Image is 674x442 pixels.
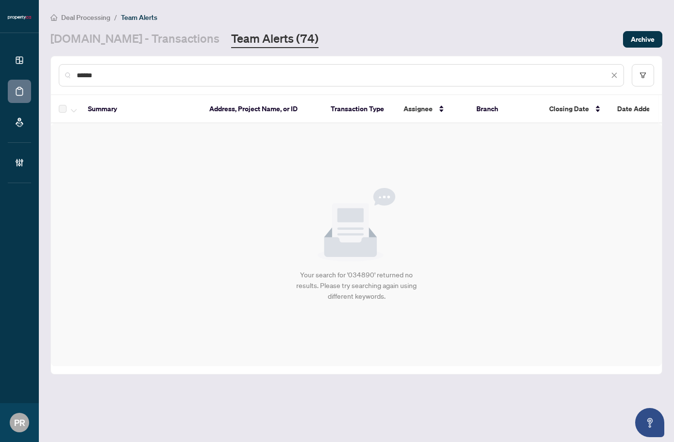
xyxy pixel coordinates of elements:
[318,188,395,262] img: Null State Icon
[80,95,202,123] th: Summary
[549,103,589,114] span: Closing Date
[51,31,219,48] a: [DOMAIN_NAME] - Transactions
[202,95,323,123] th: Address, Project Name, or ID
[631,32,655,47] span: Archive
[121,13,157,22] span: Team Alerts
[640,72,646,79] span: filter
[617,103,654,114] span: Date Added
[635,408,664,437] button: Open asap
[632,64,654,86] button: filter
[51,14,57,21] span: home
[61,13,110,22] span: Deal Processing
[8,15,31,20] img: logo
[469,95,541,123] th: Branch
[623,31,662,48] button: Archive
[114,12,117,23] li: /
[323,95,396,123] th: Transaction Type
[611,72,618,79] span: close
[14,416,25,429] span: PR
[396,95,469,123] th: Assignee
[291,270,422,302] div: Your search for '034890' returned no results. Please try searching again using different keywords.
[541,95,609,123] th: Closing Date
[404,103,433,114] span: Assignee
[231,31,319,48] a: Team Alerts (74)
